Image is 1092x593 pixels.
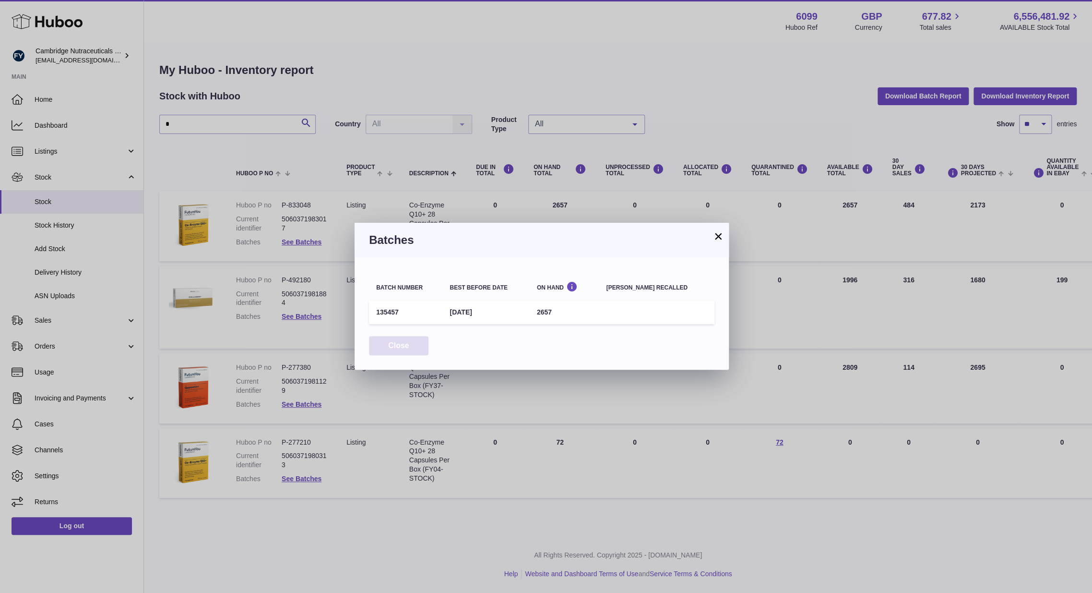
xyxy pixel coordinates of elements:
[369,301,442,324] td: 135457
[369,336,428,356] button: Close
[606,285,707,291] div: [PERSON_NAME] recalled
[712,230,724,242] button: ×
[442,301,529,324] td: [DATE]
[376,285,435,291] div: Batch number
[537,281,592,290] div: On Hand
[369,232,714,248] h3: Batches
[450,285,522,291] div: Best before date
[530,301,599,324] td: 2657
